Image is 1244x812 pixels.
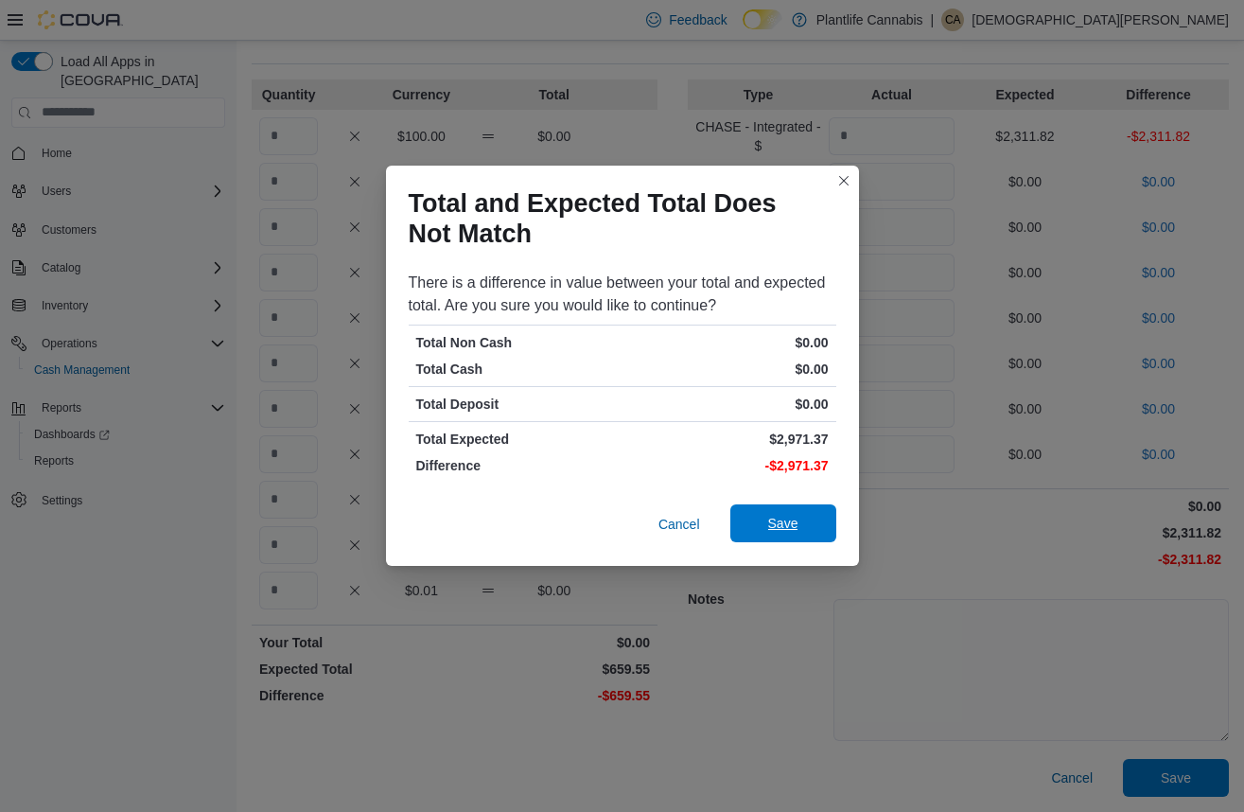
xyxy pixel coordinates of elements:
[658,515,700,534] span: Cancel
[832,169,855,192] button: Closes this modal window
[626,395,829,414] p: $0.00
[651,505,708,543] button: Cancel
[730,504,836,542] button: Save
[626,333,829,352] p: $0.00
[416,430,619,449] p: Total Expected
[409,188,821,249] h1: Total and Expected Total Does Not Match
[768,514,798,533] span: Save
[416,456,619,475] p: Difference
[416,395,619,414] p: Total Deposit
[626,430,829,449] p: $2,971.37
[626,360,829,379] p: $0.00
[409,272,836,317] div: There is a difference in value between your total and expected total. Are you sure you would like...
[416,360,619,379] p: Total Cash
[416,333,619,352] p: Total Non Cash
[626,456,829,475] p: -$2,971.37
